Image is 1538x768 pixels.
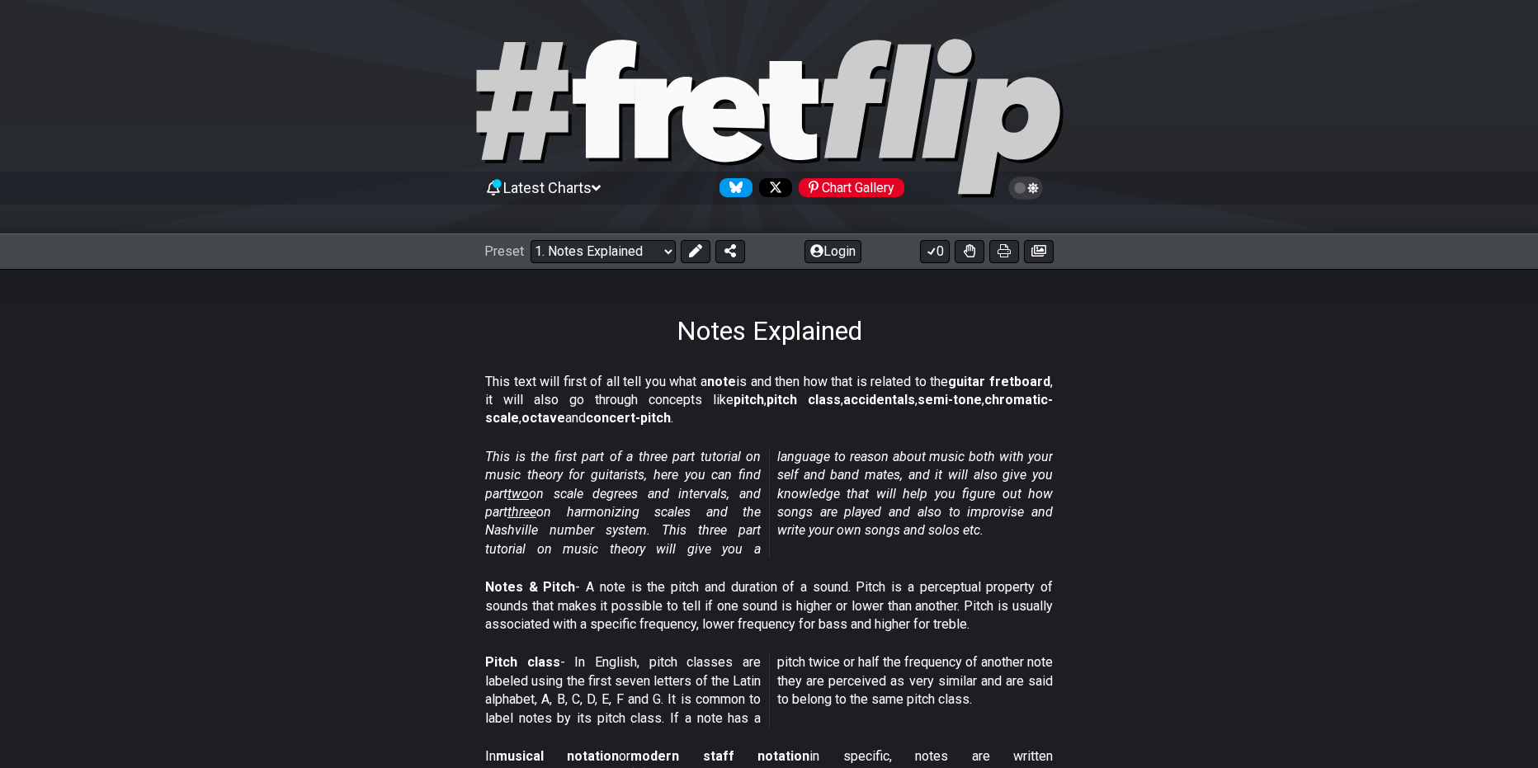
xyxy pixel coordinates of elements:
span: two [507,486,529,502]
span: Toggle light / dark theme [1017,181,1036,196]
p: - In English, pitch classes are labeled using the first seven letters of the Latin alphabet, A, B... [485,653,1053,728]
strong: guitar fretboard [948,374,1050,389]
a: Follow #fretflip at Bluesky [713,178,752,197]
a: #fretflip at Pinterest [792,178,904,197]
a: Follow #fretflip at X [752,178,792,197]
select: Preset [531,240,676,263]
strong: Notes & Pitch [485,579,575,595]
div: Chart Gallery [799,178,904,197]
span: three [507,504,536,520]
span: Preset [484,243,524,259]
h1: Notes Explained [677,315,862,346]
strong: accidentals [843,392,915,408]
button: Login [804,240,861,263]
button: 0 [920,240,950,263]
strong: concert-pitch [586,410,671,426]
button: Create image [1024,240,1054,263]
strong: semi-tone [918,392,982,408]
strong: note [707,374,736,389]
strong: Pitch class [485,654,560,670]
strong: musical notation [496,748,619,764]
em: This is the first part of a three part tutorial on music theory for guitarists, here you can find... [485,449,1053,557]
p: This text will first of all tell you what a is and then how that is related to the , it will also... [485,373,1053,428]
button: Toggle Dexterity for all fretkits [955,240,984,263]
button: Share Preset [715,240,745,263]
p: - A note is the pitch and duration of a sound. Pitch is a perceptual property of sounds that make... [485,578,1053,634]
strong: octave [521,410,565,426]
strong: pitch [734,392,764,408]
span: Latest Charts [503,179,592,196]
button: Print [989,240,1019,263]
button: Edit Preset [681,240,710,263]
strong: pitch class [767,392,841,408]
strong: modern staff notation [630,748,809,764]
